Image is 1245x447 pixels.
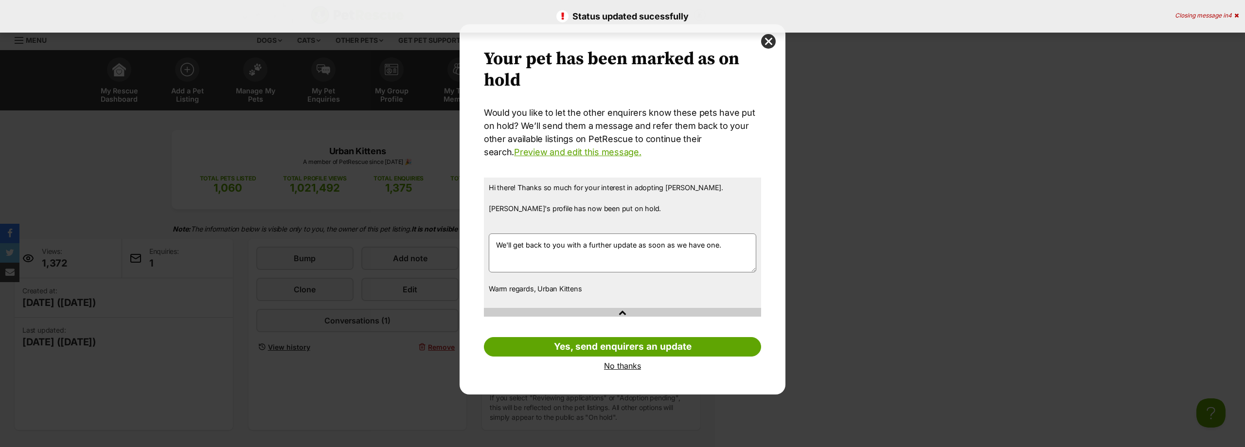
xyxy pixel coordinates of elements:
p: Warm regards, Urban Kittens [489,284,756,294]
textarea: We'll get back to you with a further update as soon as we have one. [489,233,756,272]
p: Hi there! Thanks so much for your interest in adopting [PERSON_NAME]. [PERSON_NAME]'s profile has... [489,182,756,224]
h2: Your pet has been marked as on hold [484,49,761,91]
a: No thanks [484,361,761,370]
div: Closing message in [1175,12,1239,19]
a: Preview and edit this message. [514,147,641,157]
p: Would you like to let the other enquirers know these pets have put on hold? We’ll send them a mes... [484,106,761,159]
span: 4 [1228,12,1232,19]
button: close [761,34,776,49]
p: Status updated sucessfully [10,10,1235,23]
a: Yes, send enquirers an update [484,337,761,357]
